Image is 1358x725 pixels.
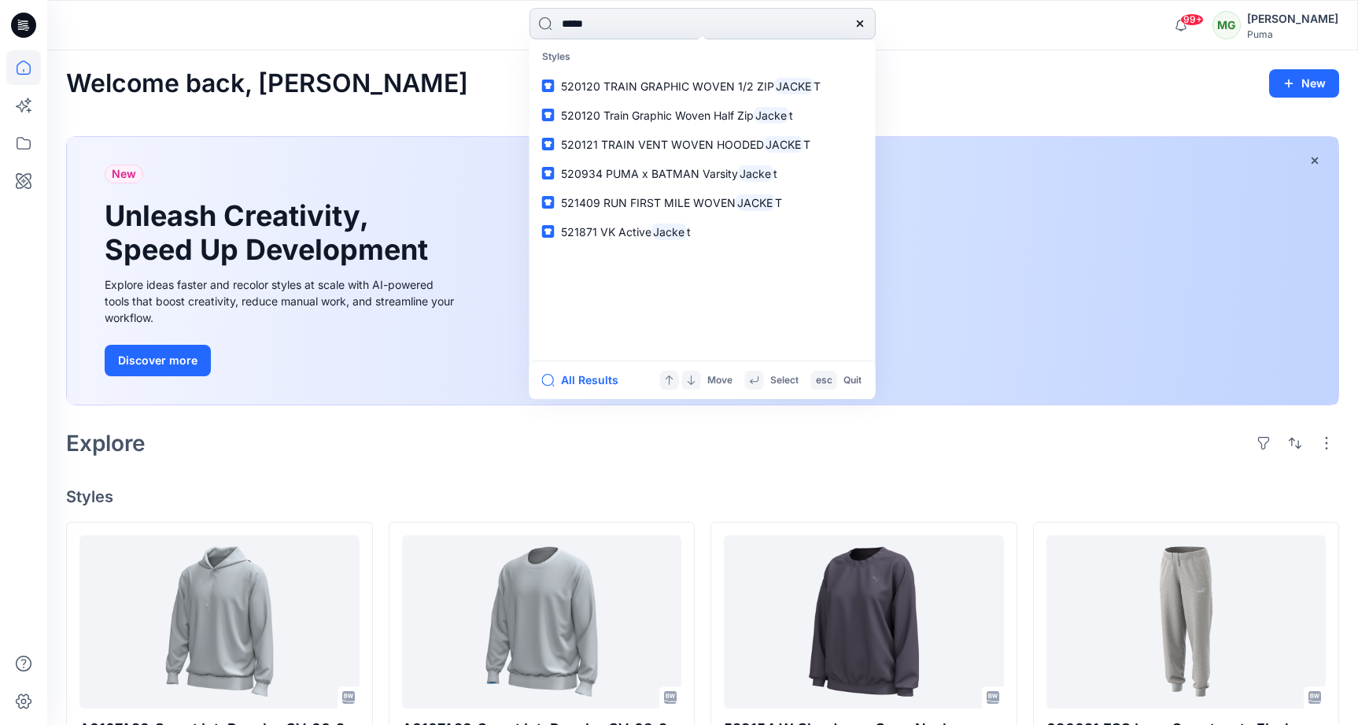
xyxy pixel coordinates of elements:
[803,138,810,151] span: T
[1212,11,1241,39] div: MG
[773,167,777,180] span: t
[754,106,790,124] mark: Jacke
[651,223,688,241] mark: Jacke
[764,135,804,154] mark: JACKE
[533,101,873,130] a: 520120 Train Graphic Woven Half ZipJacket
[533,43,873,72] p: Styles
[105,276,459,326] div: Explore ideas faster and recolor styles at scale with AI-powered tools that boost creativity, red...
[542,371,629,390] button: All Results
[738,165,774,183] mark: Jacke
[843,372,862,389] p: Quit
[1269,69,1339,98] button: New
[105,345,211,376] button: Discover more
[402,535,682,708] a: A0107A20_Sweat Int. Regular_CV-03_20250918
[533,130,873,159] a: 520121 TRAIN VENT WOVEN HOODEDJACKET
[1247,9,1338,28] div: [PERSON_NAME]
[814,80,821,93] span: T
[561,225,651,239] span: 521871 VK Active
[1046,535,1327,708] a: 696021 ESS Logo Sweatpants FL cl g
[105,345,459,376] a: Discover more
[561,196,736,209] span: 521409 RUN FIRST MILE WOVEN
[724,535,1004,708] a: 529154 W Cloudspun Crew Neck
[561,167,738,180] span: 520934 PUMA x BATMAN Varsity
[561,80,774,93] span: 520120 TRAIN GRAPHIC WOVEN 1/2 ZIP
[66,431,146,456] h2: Explore
[707,372,733,389] p: Move
[774,77,814,95] mark: JACKE
[66,487,1339,506] h4: Styles
[1180,13,1204,26] span: 99+
[79,535,360,708] a: A0107A20_Sweat Int. Regular_CV-06_20250918
[775,196,782,209] span: T
[789,109,793,122] span: t
[105,199,435,267] h1: Unleash Creativity, Speed Up Development
[533,217,873,246] a: 521871 VK ActiveJacket
[561,109,754,122] span: 520120 Train Graphic Woven Half Zip
[816,372,832,389] p: esc
[736,194,776,212] mark: JACKE
[112,165,136,183] span: New
[533,188,873,217] a: 521409 RUN FIRST MILE WOVENJACKET
[1247,28,1338,40] div: Puma
[561,138,764,151] span: 520121 TRAIN VENT WOVEN HOODED
[770,372,799,389] p: Select
[687,225,691,239] span: t
[66,69,468,98] h2: Welcome back, [PERSON_NAME]
[533,72,873,101] a: 520120 TRAIN GRAPHIC WOVEN 1/2 ZIPJACKET
[533,159,873,188] a: 520934 PUMA x BATMAN VarsityJacket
